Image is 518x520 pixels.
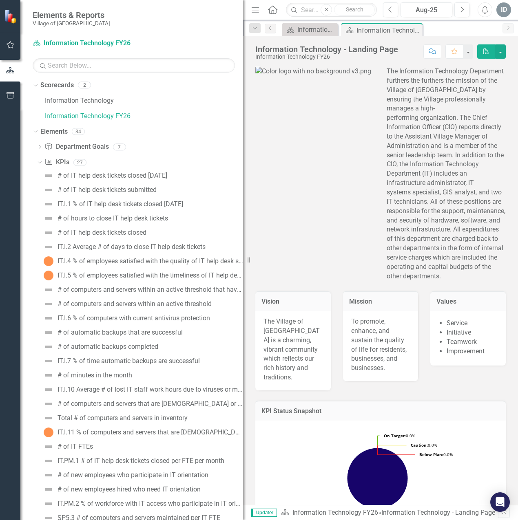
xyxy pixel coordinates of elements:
div: 27 [73,159,86,166]
span: Updater [251,509,277,517]
div: Total # of computers and servers in inventory [58,414,188,422]
a: # of IT FTEs [42,440,93,453]
div: IT.I.7 % of time automatic backups are successful [58,357,200,365]
img: Not Defined [44,499,53,509]
div: Information Technology - Landing Page [356,25,421,35]
div: IT.I.4 % of employees satisfied with the quality of IT help desk services [58,258,243,265]
h3: Vision [261,298,325,305]
img: No Information [44,271,53,280]
img: Not Defined [44,242,53,252]
div: IT.I.6 % of computers with current antivirus protection [58,315,210,322]
a: # of minutes in the month [42,369,132,382]
a: # of computers and servers within an active threshold that have current antivirus protection [42,283,243,296]
img: No Information [44,256,53,266]
img: Not Defined [44,370,53,380]
img: No Information [44,427,53,437]
div: Information Technology FY26 [255,54,398,60]
a: # of computers and servers that are [DEMOGRAPHIC_DATA] or less [42,397,243,410]
a: IT.PM.2 % of workforce with IT access who participate in IT orientation [42,497,243,510]
img: Not Defined [44,285,53,295]
img: Color logo with no background v3.png [255,67,371,76]
a: Scorecards [40,81,74,90]
div: # of computers and servers within an active threshold [58,300,212,308]
img: Not Defined [44,442,53,452]
div: # of computers and servers that are [DEMOGRAPHIC_DATA] or less [58,400,243,408]
div: IT.I.11 % of computers and servers that are [DEMOGRAPHIC_DATA] or less [58,429,243,436]
h3: Values [436,298,500,305]
img: Not Defined [44,313,53,323]
div: IT.I.2 Average # of days to close IT help desk tickets [58,243,206,251]
div: # of IT help desk tickets submitted [58,186,157,194]
div: IT.PM.2 % of workforce with IT access who participate in IT orientation [58,500,243,507]
a: Information Technology FY26 [45,112,243,121]
a: # of IT help desk tickets closed [DATE] [42,169,167,182]
a: IT.PM.1 # of IT help desk tickets closed per FTE per month [42,454,224,467]
a: # of new employees hired who need IT orientation [42,483,201,496]
img: Not Defined [44,228,53,238]
a: Information Technology FY26 [33,39,135,48]
a: KPIs [44,158,69,167]
a: # of automatic backups that are successful [42,326,183,339]
img: ClearPoint Strategy [4,9,18,23]
tspan: Caution: [411,442,428,448]
h3: KPI Status Snapshot [261,408,500,415]
div: Open Intercom Messenger [490,492,510,512]
img: Not Defined [44,485,53,494]
div: Information Technology - Landing Page [381,509,495,516]
div: IT.PM.1 # of IT help desk tickets closed per FTE per month [58,457,224,465]
li: Improvement [447,347,498,356]
a: Information Technology [45,96,243,106]
div: ID [496,2,511,17]
div: 34 [72,128,85,135]
input: Search ClearPoint... [286,3,377,17]
li: Initiative [447,328,498,337]
a: IT.I.4 % of employees satisfied with the quality of IT help desk services [42,255,243,268]
div: # of automatic backups that are successful [58,329,183,336]
text: 0.0% [411,442,437,448]
a: # of automatic backups completed [42,340,158,353]
a: # of hours to close IT help desk tickets [42,212,168,225]
div: # of IT help desk tickets closed [DATE] [58,172,167,179]
img: Not Defined [44,413,53,423]
img: Not Defined [44,356,53,366]
small: Village of [GEOGRAPHIC_DATA] [33,20,110,26]
a: # of IT help desk tickets submitted [42,183,157,196]
div: # of minutes in the month [58,372,132,379]
button: Search [334,4,375,15]
a: Information Technology FY26 [292,509,378,516]
div: # of automatic backups completed [58,343,158,350]
div: IT.I.1 % of IT help desk tickets closed [DATE] [58,201,183,208]
img: Not Defined [44,171,53,181]
img: Not Defined [44,185,53,195]
div: Aug-25 [403,5,449,15]
img: Not Defined [44,470,53,480]
a: IT.I.2 Average # of days to close IT help desk tickets [42,240,206,253]
text: 0.0% [384,433,415,438]
p: The Village of [GEOGRAPHIC_DATA] is a charming, vibrant community which reflects our rich history... [263,317,323,382]
a: IT.I.10 Average # of lost IT staff work hours due to viruses or malware per month [42,383,243,396]
img: Not Defined [44,328,53,337]
span: Elements & Reports [33,10,110,20]
path: No Information, 4. [347,448,408,509]
h3: Mission [349,298,412,305]
img: Not Defined [44,399,53,409]
a: Total # of computers and servers in inventory [42,412,188,425]
img: Not Defined [44,456,53,466]
img: Not Defined [44,199,53,209]
a: IT.I.5 % of employees satisfied with the timeliness of IT help desk services [42,269,243,282]
div: 2 [78,82,91,89]
a: IT.I.7 % of time automatic backups are successful [42,355,200,368]
li: Service [447,319,498,328]
span: Search [346,6,363,13]
a: # of computers and servers within an active threshold [42,297,212,311]
input: Search Below... [33,58,235,73]
a: Department Goals [44,142,108,152]
text: 0.0% [419,452,453,457]
a: Elements [40,127,68,137]
div: » [281,508,498,518]
div: # of IT help desk tickets closed [58,229,146,236]
a: Information Technology - Landing Page [284,24,336,35]
tspan: On Target: [384,433,406,438]
div: IT.I.5 % of employees satisfied with the timeliness of IT help desk services [58,272,243,279]
img: Not Defined [44,342,53,352]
